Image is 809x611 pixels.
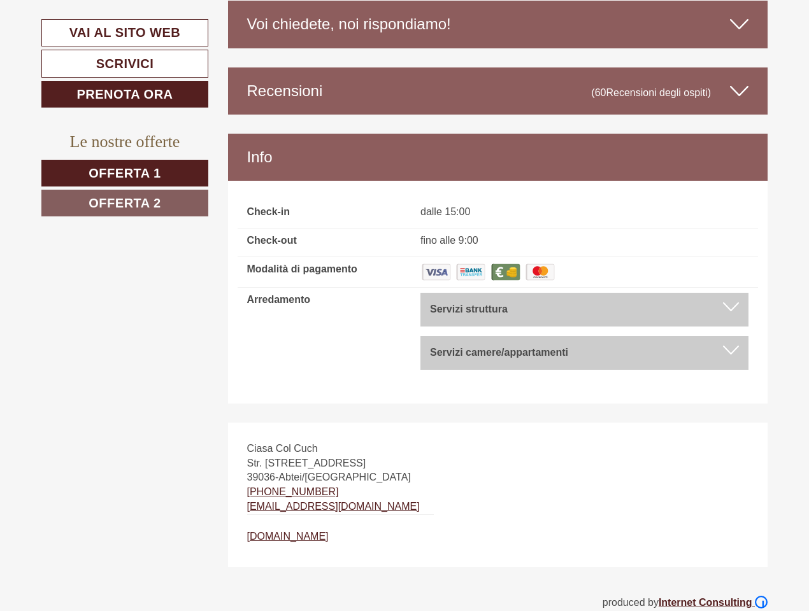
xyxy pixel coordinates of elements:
span: Ciasa Col Cuch [247,443,318,454]
label: Check-out [247,234,297,248]
label: Arredamento [247,293,311,307]
div: Voi chiedete, noi rispondiamo! [228,1,768,48]
div: dalle 15:00 [411,205,758,220]
b: Internet Consulting [659,597,752,608]
a: Internet Consulting [659,597,768,608]
span: Str. [STREET_ADDRESS] [247,458,366,468]
span: 39036 [247,472,276,482]
b: Servizi camere/appartamenti [430,347,568,358]
div: Recensioni [228,67,768,115]
img: Bonifico bancario [455,262,487,282]
a: [EMAIL_ADDRESS][DOMAIN_NAME] [247,501,420,512]
a: Prenota ora [41,81,208,108]
label: Check-in [247,205,290,220]
img: Visa [420,262,452,282]
img: Logo Internet Consulting [755,596,768,608]
div: Le nostre offerte [41,130,208,153]
b: Servizi struttura [430,304,508,314]
a: [DOMAIN_NAME] [247,531,329,542]
span: Recensioni degli ospiti [606,87,707,98]
span: Abtei/[GEOGRAPHIC_DATA] [278,472,410,482]
span: Offerta 2 [89,196,161,210]
a: Scrivici [41,50,208,78]
a: [PHONE_NUMBER] [247,486,339,497]
div: fino alle 9:00 [411,234,758,248]
div: - [228,423,453,567]
span: Offerta 1 [89,166,161,180]
a: Vai al sito web [41,19,208,46]
img: Contanti [490,262,522,282]
small: (60 ) [591,87,711,98]
div: produced by [41,586,768,610]
label: Modalità di pagamento [247,262,357,277]
img: Maestro [524,262,556,282]
div: Info [228,134,768,181]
